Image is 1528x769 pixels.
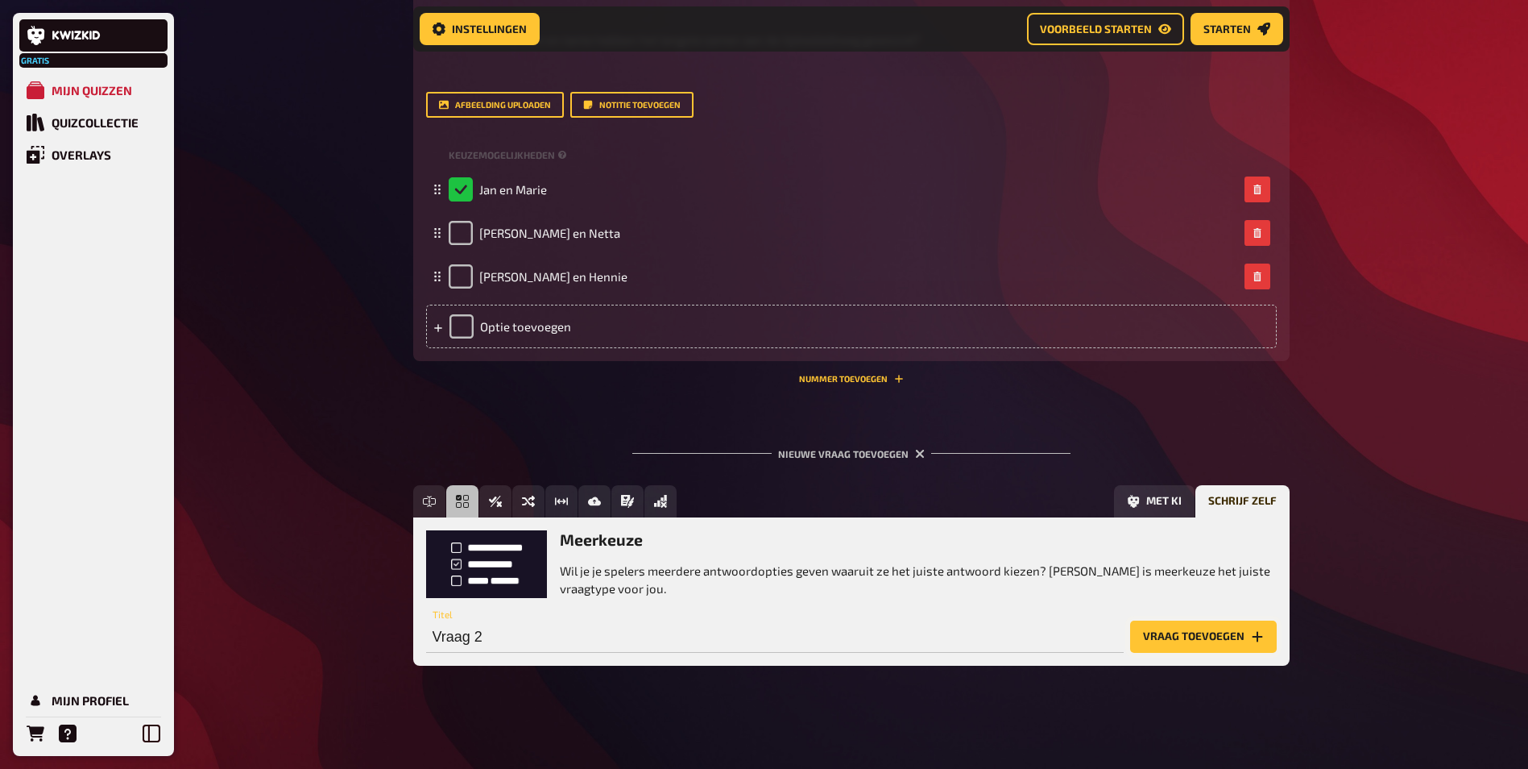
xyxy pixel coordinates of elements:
[426,621,1124,653] input: Titel
[545,485,578,518] button: Schatvraag
[799,374,904,384] button: Nummer toevoegen
[1027,13,1184,45] button: Voorbeeld starten
[1040,23,1152,35] span: Voorbeeld starten
[19,74,168,106] a: Mijn quizzen
[1203,23,1251,35] span: Starten
[52,693,129,708] div: Mijn profiel
[479,485,511,518] button: Waar / Niet waar
[52,115,139,130] div: Quizcollectie
[632,422,1070,472] div: Nieuwe vraag toevoegen
[479,182,547,197] span: Jan en Marie
[426,305,1277,348] div: Optie toevoegen
[611,485,644,518] button: Vrije tekst
[52,148,111,162] div: Overlays
[479,269,627,284] span: [PERSON_NAME] en Hennie
[52,83,132,98] div: Mijn quizzen
[446,485,478,518] button: Meerkeuze
[560,530,1277,549] h3: Meerkeuze
[449,148,555,162] span: Keuzemogelijkheden
[479,226,620,240] span: [PERSON_NAME] en Netta
[1130,621,1277,653] button: Vraag toevoegen
[512,485,545,518] button: Sorteervraag
[1114,485,1195,518] button: Met KI
[560,562,1277,598] p: Wil je je spelers meerdere antwoordopties geven waaruit ze het juiste antwoord kiezen? [PERSON_NA...
[52,717,84,750] a: Help
[21,56,50,65] span: Gratis
[420,13,540,45] button: Instellingen
[452,23,527,35] span: Instellingen
[1195,485,1290,518] button: Schrijf zelf
[19,139,168,171] a: Overlays
[19,106,168,139] a: Quizcollectie
[19,684,168,717] a: Mijn profiel
[1191,13,1283,45] button: Starten
[19,717,52,750] a: Bestellingen
[413,485,445,518] button: Open vraag
[570,92,694,118] button: Notitie toevoegen
[644,485,677,518] button: Offline vraag
[426,92,564,118] button: Afbeelding uploaden
[578,485,611,518] button: Foto-antwoord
